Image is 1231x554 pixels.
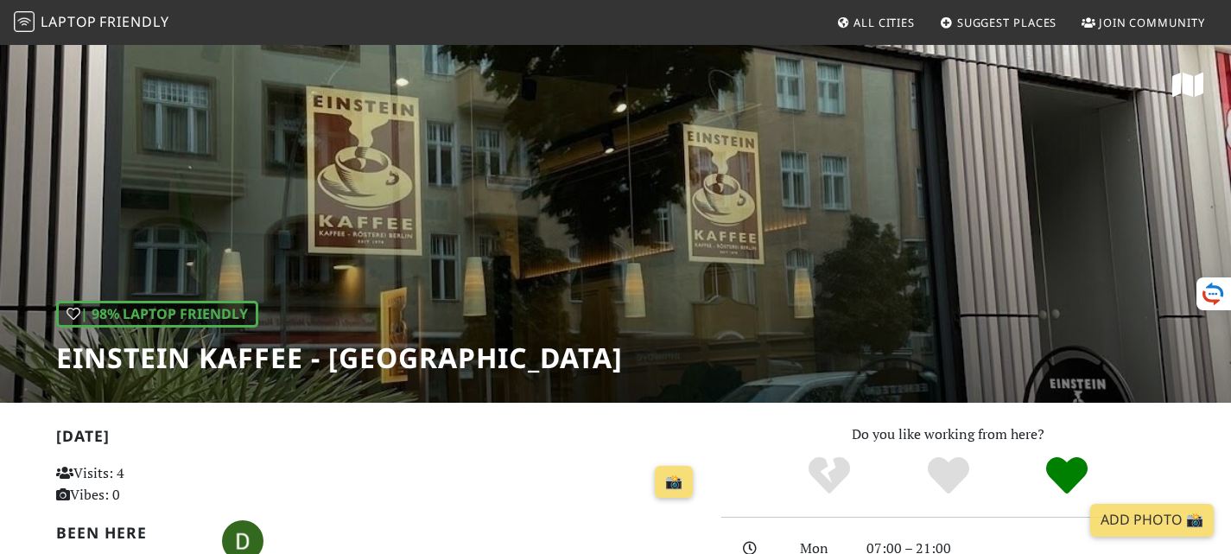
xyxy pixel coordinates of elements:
[721,423,1176,446] p: Do you like working from here?
[957,15,1057,30] span: Suggest Places
[1090,504,1214,537] a: Add Photo 📸
[14,11,35,32] img: LaptopFriendly
[56,341,623,374] h1: Einstein Kaffee - [GEOGRAPHIC_DATA]
[56,427,701,452] h2: [DATE]
[41,12,97,31] span: Laptop
[56,301,258,328] div: | 98% Laptop Friendly
[889,455,1008,498] div: Yes
[853,15,915,30] span: All Cities
[829,7,922,38] a: All Cities
[99,12,168,31] span: Friendly
[14,8,169,38] a: LaptopFriendly LaptopFriendly
[56,462,257,506] p: Visits: 4 Vibes: 0
[770,455,889,498] div: No
[1075,7,1212,38] a: Join Community
[1007,455,1126,498] div: Definitely!
[933,7,1064,38] a: Suggest Places
[1099,15,1205,30] span: Join Community
[56,524,202,542] h2: Been here
[655,466,693,499] a: 📸
[222,530,263,549] span: Derjocker1245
